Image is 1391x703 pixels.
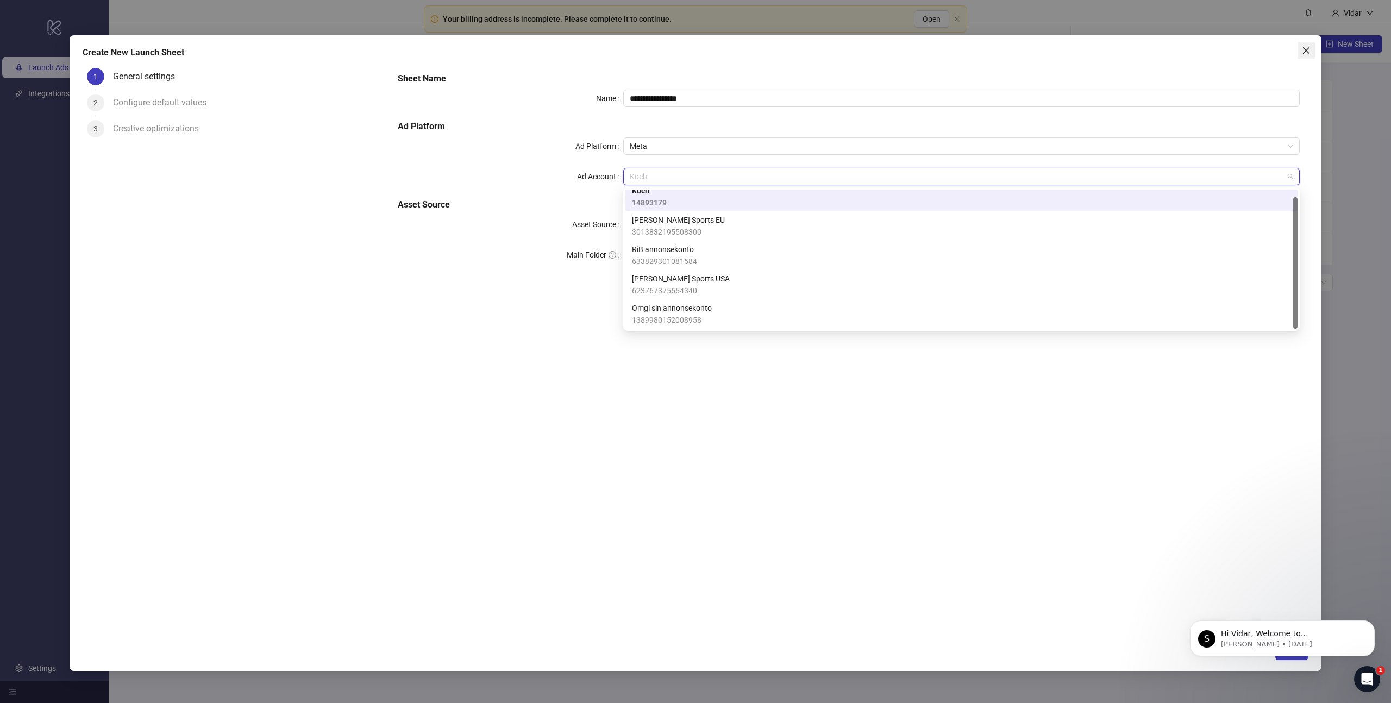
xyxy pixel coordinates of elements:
div: Create New Launch Sheet [83,46,1308,59]
div: Koch [625,182,1298,211]
div: Configure default values [113,94,215,111]
iframe: Intercom notifications message [1174,598,1391,674]
div: Amundsen Sports USA [625,270,1298,299]
div: RiB annonsekonto [625,241,1298,270]
span: Omgi sin annonsekonto [632,302,712,314]
label: Main Folder [567,246,623,263]
span: RiB annonsekonto [632,243,697,255]
span: 623767375554340 [632,285,730,297]
span: 633829301081584 [632,255,697,267]
label: Name [596,90,623,107]
label: Asset Source [572,216,623,233]
span: 1 [1376,666,1385,675]
span: 1 [93,72,98,81]
label: Ad Account [577,168,623,185]
iframe: Intercom live chat [1354,666,1380,692]
div: Creative optimizations [113,120,208,137]
div: Omgi sin annonsekonto [625,299,1298,329]
span: [PERSON_NAME] Sports USA [632,273,730,285]
span: 14893179 [632,197,667,209]
span: [PERSON_NAME] Sports EU [632,214,725,226]
span: Koch [632,185,667,197]
span: 2 [93,98,98,107]
label: Ad Platform [575,137,623,155]
span: close [1302,46,1311,55]
span: 3 [93,124,98,133]
span: Koch [630,168,1293,185]
span: 3013832195508300 [632,226,725,238]
button: Close [1298,42,1315,59]
span: question-circle [609,251,616,259]
div: General settings [113,68,184,85]
span: 1389980152008958 [632,314,712,326]
h5: Sheet Name [398,72,1300,85]
h5: Asset Source [398,198,1300,211]
input: Name [623,90,1300,107]
h5: Ad Platform [398,120,1300,133]
span: Meta [630,138,1293,154]
div: Amundsen Sports EU [625,211,1298,241]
